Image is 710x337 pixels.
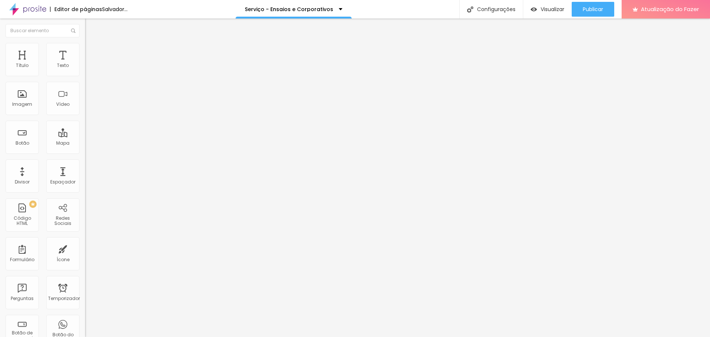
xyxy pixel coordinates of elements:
font: Atualização do Fazer [641,5,699,13]
font: Editor de páginas [54,6,102,13]
font: Código HTML [14,215,31,226]
font: Divisor [15,179,30,185]
font: Vídeo [56,101,70,107]
iframe: Editor [85,18,710,337]
font: Título [16,62,28,68]
font: Espaçador [50,179,75,185]
img: Ícone [467,6,473,13]
button: Publicar [572,2,614,17]
font: Serviço - Ensaios e Corporativos [245,6,333,13]
font: Mapa [56,140,70,146]
input: Buscar elemento [6,24,80,37]
img: Ícone [71,28,75,33]
font: Botão [16,140,29,146]
font: Formulário [10,256,34,263]
font: Temporizador [48,295,80,301]
font: Ícone [57,256,70,263]
font: Texto [57,62,69,68]
img: view-1.svg [531,6,537,13]
font: Salvador... [102,6,128,13]
button: Visualizar [523,2,572,17]
font: Configurações [477,6,515,13]
font: Publicar [583,6,603,13]
font: Imagem [12,101,32,107]
font: Redes Sociais [54,215,71,226]
font: Visualizar [541,6,564,13]
font: Perguntas [11,295,34,301]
